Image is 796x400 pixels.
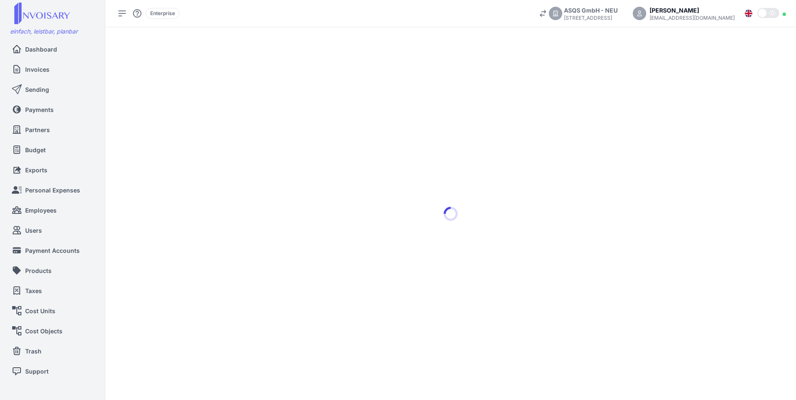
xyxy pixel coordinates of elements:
a: Budget [12,141,99,158]
span: einfach, leistbar, planbar [10,28,78,35]
a: Taxes [12,282,96,299]
div: [EMAIL_ADDRESS][DOMAIN_NAME] [650,15,735,21]
span: Cost Objects [25,327,63,335]
a: Sending [12,81,99,98]
span: Trash [25,347,42,356]
div: [PERSON_NAME] [650,6,735,15]
span: Payment Accounts [25,246,80,255]
a: Partners [12,121,96,138]
a: Support [12,363,99,379]
a: Exports [12,161,99,178]
a: Employees [12,202,96,218]
span: Employees [25,206,57,215]
a: Enterprise [146,9,180,16]
span: Sending [25,85,49,94]
span: Exports [25,166,47,174]
span: Users [25,226,42,235]
a: Invoices [12,61,96,78]
div: Enterprise [146,8,180,19]
a: Trash [12,343,99,359]
img: Flag_en.svg [745,10,752,17]
span: Payments [25,105,54,114]
a: Cost Objects [12,322,96,339]
span: Products [25,266,52,275]
a: Payments [12,101,99,118]
span: Budget [25,145,46,154]
span: Partners [25,125,50,134]
div: Online [783,13,786,16]
span: Dashboard [25,45,57,54]
a: Cost Units [12,302,96,319]
a: Products [12,262,99,279]
div: ASQS GmbH - NEU [564,6,618,15]
a: Personal Expenses [12,182,99,198]
a: Dashboard [12,41,99,57]
span: Invoices [25,65,50,74]
a: Payment Accounts [12,242,96,259]
span: Cost Units [25,306,55,315]
span: Personal Expenses [25,186,80,195]
span: Support [25,367,49,376]
div: [STREET_ADDRESS] [564,15,618,21]
span: Taxes [25,286,42,295]
a: Users [12,222,99,239]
